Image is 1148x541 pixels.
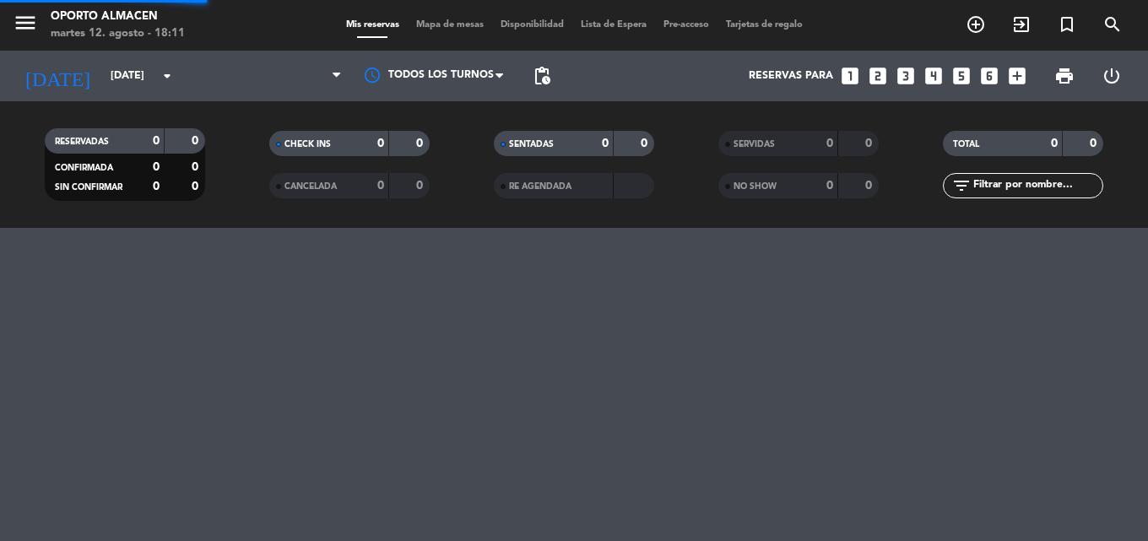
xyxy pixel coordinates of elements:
span: Disponibilidad [492,20,572,30]
strong: 0 [1051,138,1058,149]
i: add_circle_outline [966,14,986,35]
span: NO SHOW [734,182,777,191]
div: LOG OUT [1088,51,1135,101]
i: looks_one [839,65,861,87]
div: Oporto Almacen [51,8,185,25]
i: looks_two [867,65,889,87]
span: Lista de Espera [572,20,655,30]
i: menu [13,10,38,35]
span: SERVIDAS [734,140,775,149]
strong: 0 [1090,138,1100,149]
strong: 0 [865,180,875,192]
div: martes 12. agosto - 18:11 [51,25,185,42]
span: CANCELADA [284,182,337,191]
i: looks_4 [923,65,945,87]
span: pending_actions [532,66,552,86]
strong: 0 [416,138,426,149]
i: turned_in_not [1057,14,1077,35]
strong: 0 [826,138,833,149]
i: [DATE] [13,57,102,95]
i: power_settings_new [1102,66,1122,86]
i: arrow_drop_down [157,66,177,86]
span: Reserva especial [1044,10,1090,39]
strong: 0 [153,135,160,147]
strong: 0 [641,138,651,149]
span: RESERVAR MESA [953,10,999,39]
span: SIN CONFIRMAR [55,183,122,192]
span: Reservas para [749,70,833,82]
i: looks_5 [950,65,972,87]
span: Mis reservas [338,20,408,30]
strong: 0 [826,180,833,192]
strong: 0 [153,181,160,192]
strong: 0 [865,138,875,149]
span: Pre-acceso [655,20,717,30]
button: menu [13,10,38,41]
span: Mapa de mesas [408,20,492,30]
input: Filtrar por nombre... [972,176,1102,195]
strong: 0 [377,138,384,149]
i: exit_to_app [1011,14,1032,35]
span: print [1054,66,1075,86]
i: filter_list [951,176,972,196]
span: TOTAL [953,140,979,149]
i: looks_3 [895,65,917,87]
strong: 0 [377,180,384,192]
strong: 0 [192,135,202,147]
span: RE AGENDADA [509,182,571,191]
i: looks_6 [978,65,1000,87]
strong: 0 [602,138,609,149]
span: SENTADAS [509,140,554,149]
span: CHECK INS [284,140,331,149]
span: CONFIRMADA [55,164,113,172]
i: add_box [1006,65,1028,87]
strong: 0 [153,161,160,173]
strong: 0 [416,180,426,192]
span: WALK IN [999,10,1044,39]
strong: 0 [192,161,202,173]
span: BUSCAR [1090,10,1135,39]
span: RESERVADAS [55,138,109,146]
span: Tarjetas de regalo [717,20,811,30]
i: search [1102,14,1123,35]
strong: 0 [192,181,202,192]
